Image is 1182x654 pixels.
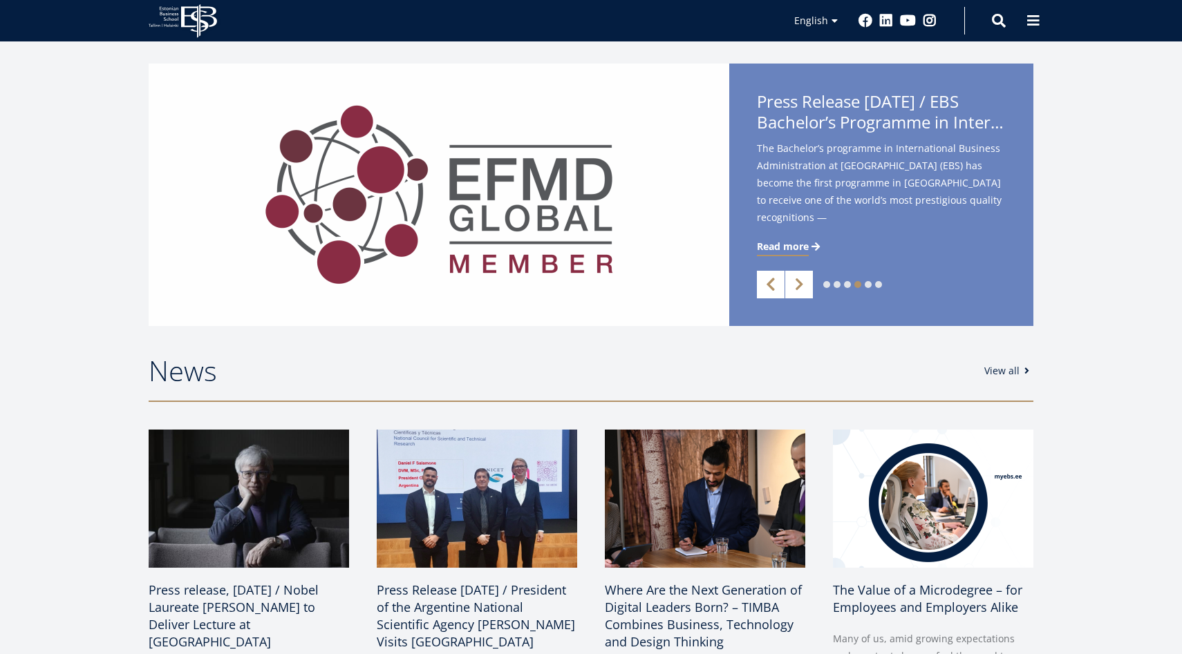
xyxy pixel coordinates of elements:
[879,14,893,28] a: Linkedin
[785,271,813,298] a: Next
[757,140,1006,248] span: The Bachelor’s programme in International Business Administration at [GEOGRAPHIC_DATA] (EBS) has ...
[854,281,861,288] a: 4
[149,581,319,650] span: Press release, [DATE] / Nobel Laureate [PERSON_NAME] to Deliver Lecture at [GEOGRAPHIC_DATA]
[757,91,1006,137] span: Press Release [DATE] / EBS
[875,281,882,288] a: 6
[757,112,1006,133] span: Bachelor’s Programme in International Business Administration Among the World’s Best with Five-Ye...
[900,14,916,28] a: Youtube
[149,64,729,326] img: a
[605,430,805,568] img: a
[605,581,802,650] span: Where Are the Next Generation of Digital Leaders Born? – TIMBA Combines Business, Technology and ...
[149,354,970,388] h2: News
[757,271,785,298] a: Previous
[844,281,851,288] a: 3
[833,581,1022,615] span: The Value of a Microdegree – for Employees and Employers Alike
[149,430,349,568] img: a
[923,14,937,28] a: Instagram
[823,281,830,288] a: 1
[833,430,1033,568] img: a
[859,14,872,28] a: Facebook
[757,240,809,253] span: Read more
[377,581,575,650] span: Press Release [DATE] / President of the Argentine National Scientific Agency [PERSON_NAME] Visits...
[834,281,841,288] a: 2
[757,240,823,253] a: Read more
[377,430,577,568] img: img
[984,364,1033,378] a: View all
[865,281,872,288] a: 5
